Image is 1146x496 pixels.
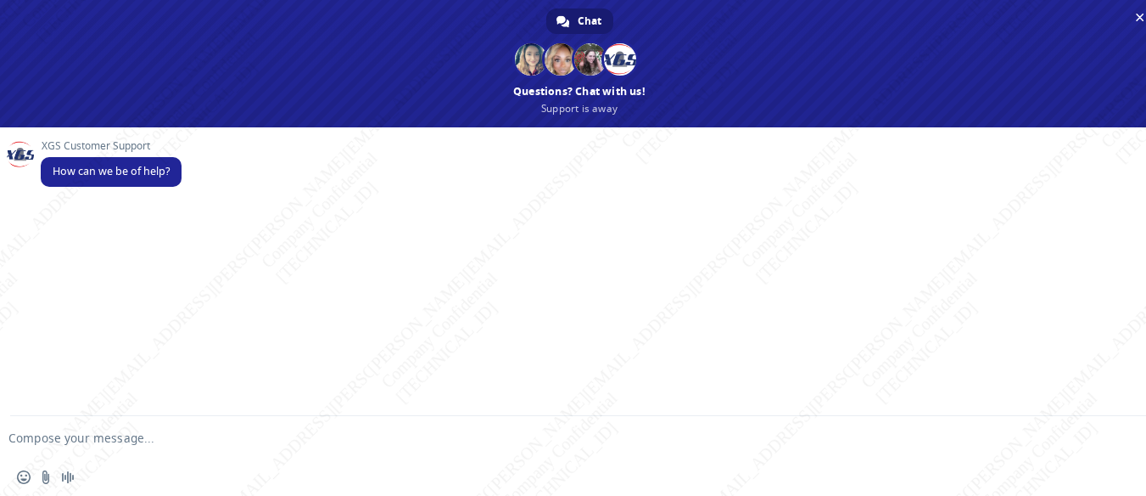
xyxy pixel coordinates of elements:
span: Send a file [39,471,53,484]
span: Insert an emoji [17,471,31,484]
span: Chat [578,8,601,34]
span: XGS Customer Support [41,140,182,152]
div: Chat [546,8,613,34]
textarea: Compose your message... [8,431,1096,446]
span: Audio message [61,471,75,484]
span: How can we be of help? [53,164,170,178]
